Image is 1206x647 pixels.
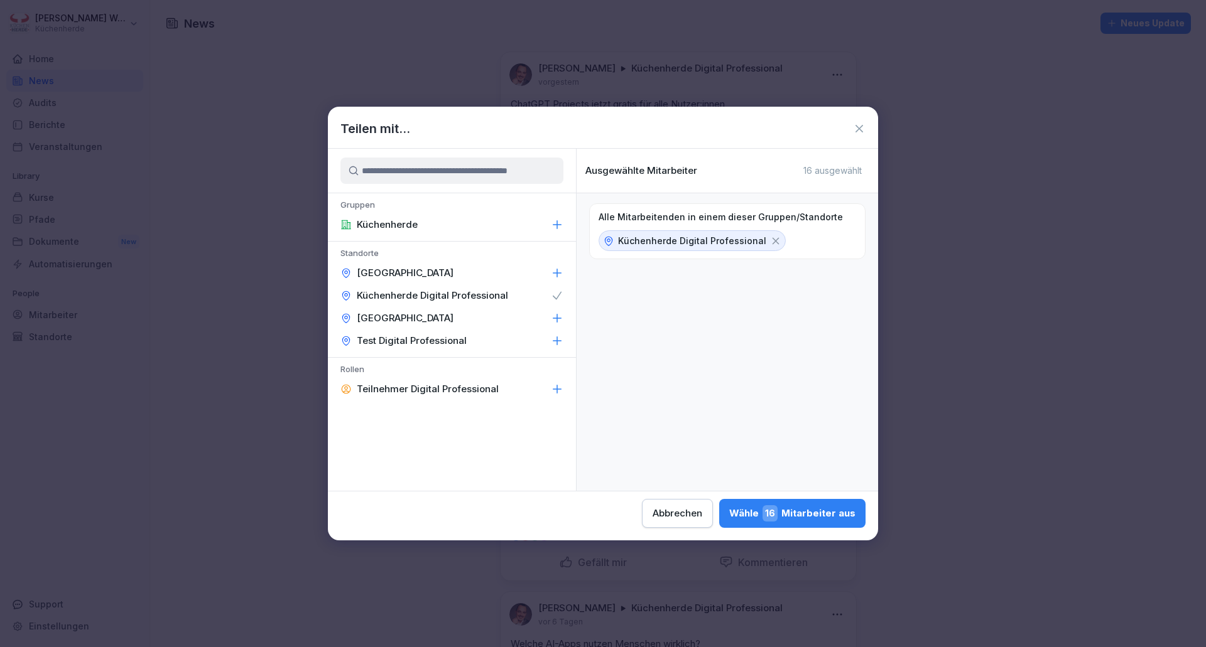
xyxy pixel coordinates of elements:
p: Standorte [328,248,576,262]
p: Küchenherde [357,218,418,231]
p: Test Digital Professional [357,334,467,347]
p: Rollen [328,364,576,378]
p: Küchenherde Digital Professional [357,289,508,302]
button: Wähle16Mitarbeiter aus [719,499,866,528]
p: Ausgewählte Mitarbeiter [585,165,697,176]
p: Alle Mitarbeitenden in einem dieser Gruppen/Standorte [599,211,843,223]
p: Teilnehmer Digital Professional [357,383,499,395]
p: 16 ausgewählt [803,165,862,176]
h1: Teilen mit... [340,119,410,138]
div: Wähle Mitarbeiter aus [729,505,856,521]
p: [GEOGRAPHIC_DATA] [357,267,454,279]
p: [GEOGRAPHIC_DATA] [357,312,454,324]
button: Abbrechen [642,499,713,528]
p: Gruppen [328,200,576,213]
div: Abbrechen [653,506,702,520]
span: 16 [763,505,778,521]
p: Küchenherde Digital Professional [618,234,766,247]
